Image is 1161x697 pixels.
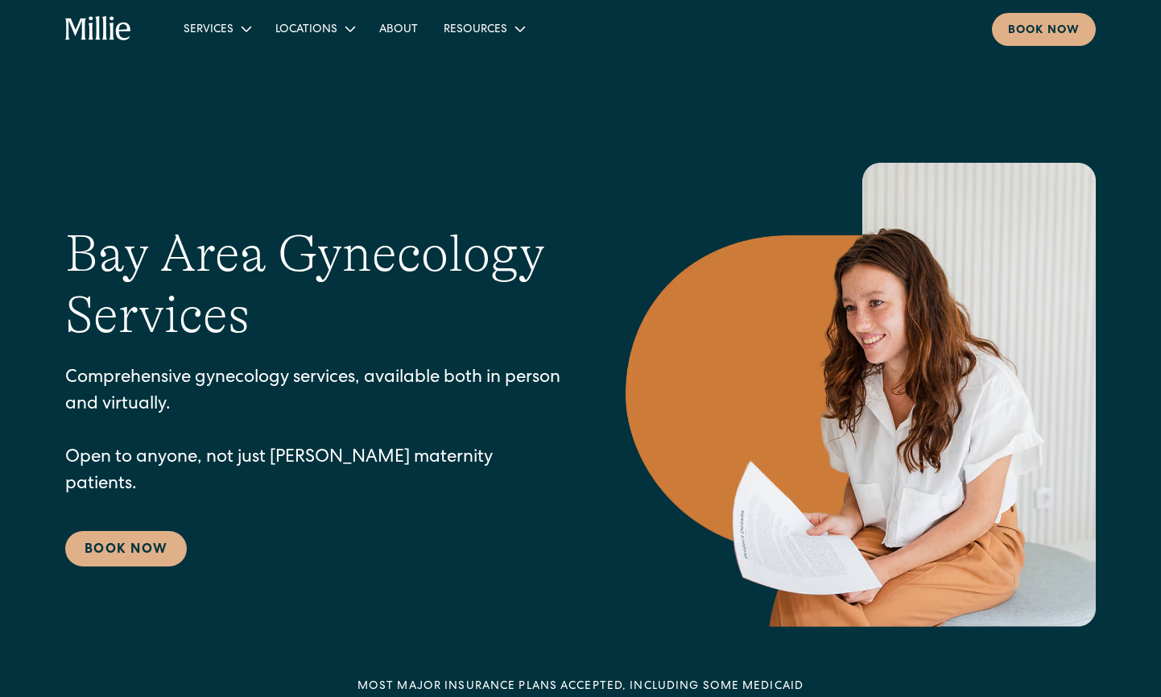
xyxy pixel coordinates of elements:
[444,22,507,39] div: Resources
[275,22,337,39] div: Locations
[65,366,561,499] p: Comprehensive gynecology services, available both in person and virtually. Open to anyone, not ju...
[184,22,233,39] div: Services
[366,15,431,42] a: About
[1008,23,1080,39] div: Book now
[171,15,262,42] div: Services
[431,15,536,42] div: Resources
[992,13,1096,46] a: Book now
[262,15,366,42] div: Locations
[65,531,187,566] a: Book Now
[65,223,561,347] h1: Bay Area Gynecology Services
[357,678,804,695] div: MOST MAJOR INSURANCE PLANS ACCEPTED, INCLUDING some MEDICAID
[626,163,1096,627] img: Smiling woman holding documents during a consultation, reflecting supportive guidance in maternit...
[65,16,132,42] a: home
